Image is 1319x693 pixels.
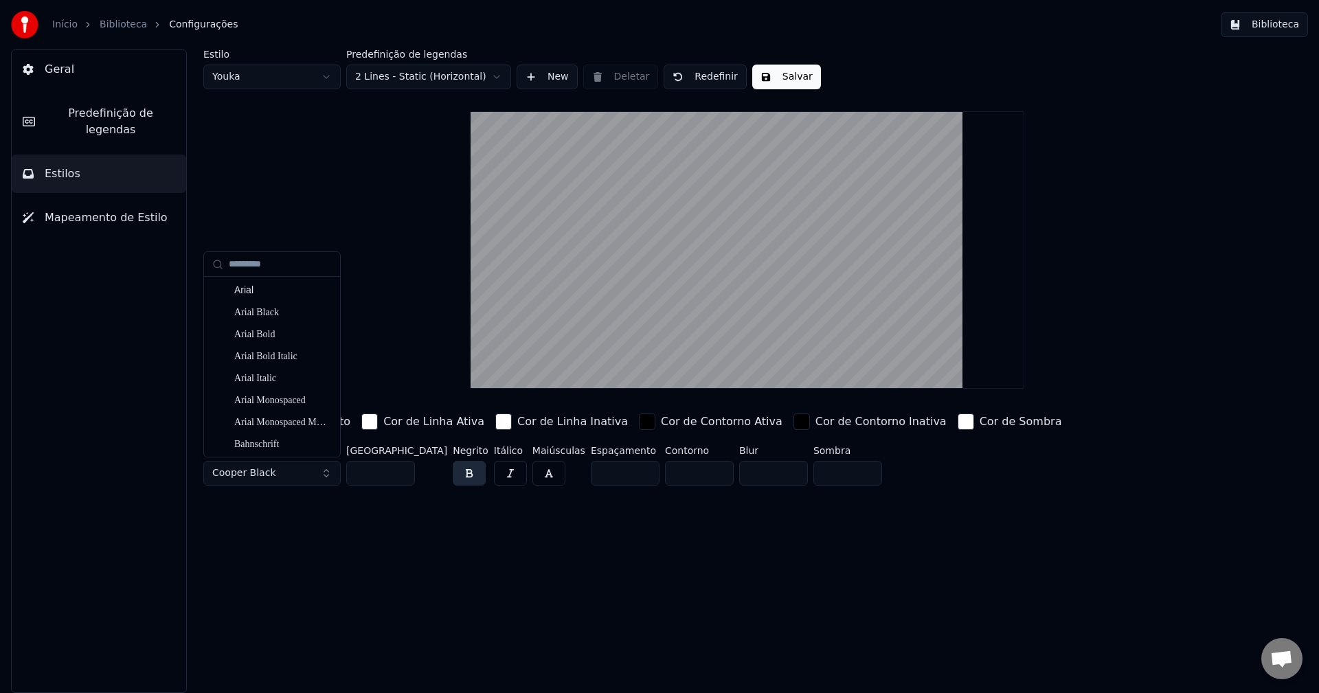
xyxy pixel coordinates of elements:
button: New [517,65,578,89]
button: Estilos [12,155,186,193]
label: Blur [739,446,808,455]
div: Cor de Sombra [980,413,1062,430]
div: Cor de Contorno Ativa [661,413,782,430]
span: Predefinição de legendas [46,105,175,138]
label: Estilo [203,49,341,59]
button: Predefinição de legendas [12,94,186,149]
a: Biblioteca [100,18,147,32]
span: Estilos [45,166,80,182]
label: Contorno [665,446,734,455]
label: Maiúsculas [532,446,585,455]
div: Bahnschrift [234,438,332,451]
div: Cor de Linha Inativa [517,413,628,430]
div: Arial [234,284,332,297]
div: Open chat [1261,638,1303,679]
div: Arial Italic [234,372,332,385]
span: Configurações [169,18,238,32]
label: Sombra [813,446,882,455]
button: Redefinir [664,65,747,89]
button: Mapeamento de Estilo [12,198,186,237]
img: youka [11,11,38,38]
div: Arial Bold [234,328,332,341]
button: Biblioteca [1221,12,1308,37]
div: Arial Monospaced [234,394,332,407]
label: Espaçamento [591,446,659,455]
span: Geral [45,61,74,78]
button: Cor de Contorno Ativa [636,411,785,433]
label: Itálico [494,446,527,455]
a: Início [52,18,78,32]
button: Cor de Linha Inativa [493,411,631,433]
label: Predefinição de legendas [346,49,511,59]
nav: breadcrumb [52,18,238,32]
div: Arial Black [234,306,332,319]
label: Negrito [453,446,488,455]
button: Cor de Linha Ativa [359,411,487,433]
span: Cooper Black [212,466,276,480]
div: Cor de Linha Ativa [383,413,484,430]
button: Geral [12,50,186,89]
button: Salvar [752,65,821,89]
div: Arial Bold Italic [234,350,332,363]
button: Cor de Sombra [955,411,1065,433]
button: Cor de Contorno Inativa [791,411,949,433]
span: Mapeamento de Estilo [45,209,168,226]
label: [GEOGRAPHIC_DATA] [346,446,447,455]
div: Arial Monospaced MT Bold [234,416,332,429]
div: Cor de Contorno Inativa [815,413,947,430]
